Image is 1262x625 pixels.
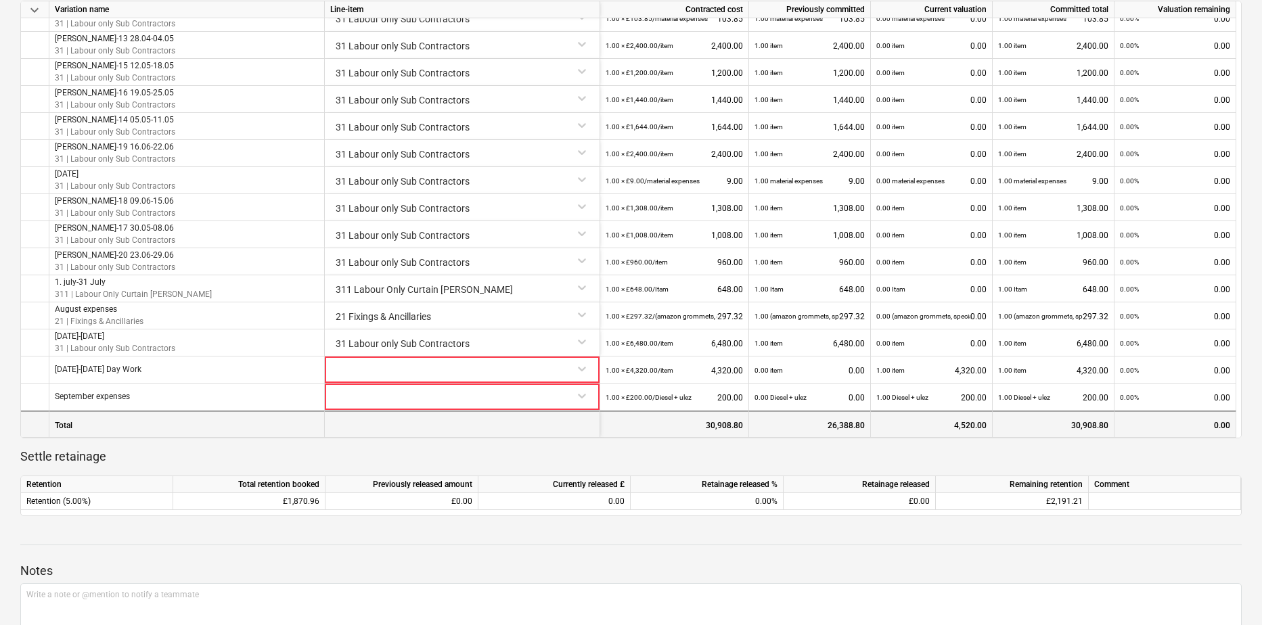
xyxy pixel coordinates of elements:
[55,141,175,153] p: [PERSON_NAME]-19 16.06-22.06
[754,123,783,131] small: 1.00 item
[606,340,673,347] small: 1.00 × £6,480.00 / item
[55,364,141,375] p: [DATE]-[DATE] Day Work
[55,331,175,342] p: [DATE]-[DATE]
[600,410,749,437] div: 30,908.80
[606,5,743,32] div: 103.85
[998,96,1027,103] small: 1.00 item
[55,45,175,56] p: 31 | Labour only Sub Contractors
[1120,384,1230,411] div: 0.00
[1120,150,1139,158] small: 0.00%
[1120,113,1230,141] div: 0.00
[606,42,673,49] small: 1.00 × £2,400.00 / item
[998,32,1108,60] div: 2,400.00
[606,59,743,87] div: 1,200.00
[1120,59,1230,87] div: 0.00
[754,59,865,87] div: 1,200.00
[21,493,173,510] div: Retention (5.00%)
[876,248,987,276] div: 0.00
[998,42,1027,49] small: 1.00 item
[876,5,987,32] div: 0.00
[936,493,1089,510] div: £2,191.21
[876,329,987,357] div: 0.00
[1120,248,1230,276] div: 0.00
[55,180,175,191] p: 31 | Labour only Sub Contractors
[173,476,325,493] div: Total retention booked
[1120,177,1139,185] small: 0.00%
[876,302,987,330] div: 0.00
[749,410,871,437] div: 26,388.80
[606,69,673,76] small: 1.00 × £1,200.00 / item
[606,96,673,103] small: 1.00 × £1,440.00 / item
[55,87,175,99] p: [PERSON_NAME]-16 19.05-25.05
[998,258,1027,266] small: 1.00 item
[998,367,1027,374] small: 1.00 item
[998,150,1027,158] small: 1.00 item
[1114,1,1236,18] div: Valuation remaining
[55,234,175,246] p: 31 | Labour only Sub Contractors
[55,207,175,218] p: 31 | Labour only Sub Contractors
[606,394,692,401] small: 1.00 × £200.00 / Diesel + ulez
[55,195,175,207] p: [PERSON_NAME]-18 09.06-15.06
[998,231,1027,239] small: 1.00 item
[55,391,130,402] p: September expenses
[876,86,987,114] div: 0.00
[754,329,865,357] div: 6,480.00
[26,1,43,18] span: keyboard_arrow_down
[754,69,783,76] small: 1.00 item
[754,167,865,195] div: 9.00
[1120,42,1139,49] small: 0.00%
[754,340,783,347] small: 1.00 item
[1120,32,1230,60] div: 0.00
[749,1,871,18] div: Previously committed
[55,288,212,300] p: 311 | Labour Only Curtain [PERSON_NAME]
[754,285,784,293] small: 1.00 Itam
[49,410,325,437] div: Total
[876,96,905,103] small: 0.00 item
[754,312,1180,320] small: 1.00 (amazon grommets, special safety harness, diesel for moving materials and tolls, masking tap...
[876,42,905,49] small: 0.00 item
[600,1,749,18] div: Contracted cost
[876,167,987,195] div: 0.00
[606,367,673,374] small: 1.00 × £4,320.00 / item
[55,315,143,327] p: 21 | Fixings & Ancillaries
[998,167,1108,195] div: 9.00
[876,384,987,411] div: 200.00
[998,340,1027,347] small: 1.00 item
[1120,367,1139,374] small: 0.00%
[606,15,708,22] small: 1.00 × £103.85 / material expenses
[606,167,743,195] div: 9.00
[998,285,1027,293] small: 1.00 Itam
[876,69,905,76] small: 0.00 item
[754,248,865,276] div: 960.00
[754,150,783,158] small: 1.00 item
[876,275,987,303] div: 0.00
[876,32,987,60] div: 0.00
[606,258,668,266] small: 1.00 × £960.00 / item
[876,285,905,293] small: 0.00 Itam
[1120,302,1230,330] div: 0.00
[1120,140,1230,168] div: 0.00
[606,86,743,114] div: 1,440.00
[631,493,784,510] div: 0.00%
[606,329,743,357] div: 6,480.00
[325,493,478,510] div: £0.00
[754,302,865,330] div: 297.32
[876,367,905,374] small: 1.00 item
[1120,394,1139,401] small: 0.00%
[754,221,865,249] div: 1,008.00
[754,96,783,103] small: 1.00 item
[754,367,783,374] small: 0.00 item
[754,204,783,212] small: 1.00 item
[1120,5,1230,32] div: 0.00
[876,221,987,249] div: 0.00
[484,493,625,510] div: 0.00
[998,302,1108,330] div: 297.32
[1120,285,1139,293] small: 0.00%
[998,140,1108,168] div: 2,400.00
[876,177,945,185] small: 0.00 material expenses
[876,123,905,131] small: 0.00 item
[754,15,823,22] small: 1.00 material expenses
[55,33,175,45] p: [PERSON_NAME]-13 28.04-04.05
[55,18,175,29] p: 31 | Labour only Sub Contractors
[876,150,905,158] small: 0.00 item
